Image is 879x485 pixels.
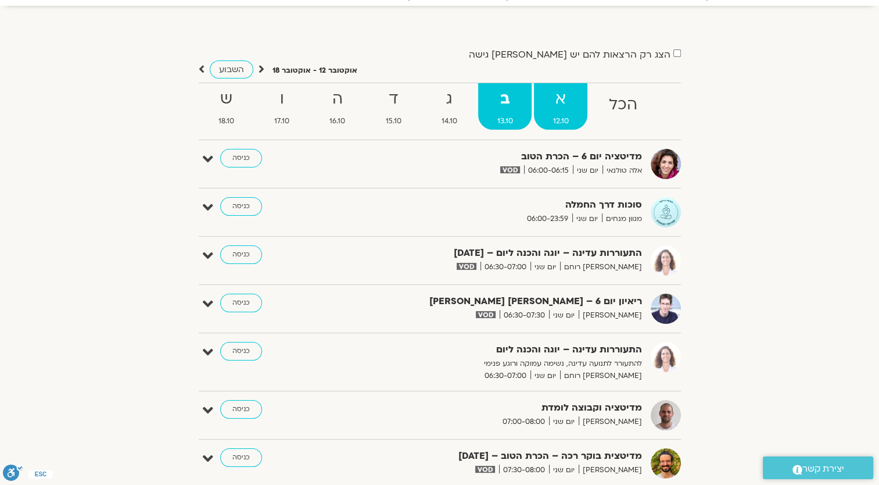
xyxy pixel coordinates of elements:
[200,83,253,130] a: ש18.10
[590,92,656,118] strong: הכל
[220,342,262,361] a: כניסה
[256,86,308,112] strong: ו
[311,115,364,127] span: 16.10
[357,294,642,309] strong: ריאיון יום 6 – [PERSON_NAME] [PERSON_NAME]
[367,86,420,112] strong: ד
[579,464,642,476] span: [PERSON_NAME]
[367,83,420,130] a: ד15.10
[200,86,253,112] strong: ש
[311,86,364,112] strong: ה
[476,311,495,318] img: vodicon
[357,197,642,213] strong: סוכות דרך החמלה
[530,261,560,273] span: יום שני
[357,400,642,416] strong: מדיטציה וקבוצה לומדת
[220,294,262,312] a: כניסה
[357,358,642,370] p: להתעורר לתנועה עדינה, נשימה עמוקה ורוגע פנימי
[210,60,253,79] a: השבוע
[475,466,494,473] img: vodicon
[357,448,642,464] strong: מדיטצית בוקר רכה – הכרת הטוב – [DATE]
[572,213,602,225] span: יום שני
[311,83,364,130] a: ה16.10
[219,64,244,75] span: השבוע
[523,213,572,225] span: 06:00-23:59
[560,370,642,382] span: [PERSON_NAME] רוחם
[534,83,587,130] a: א12.10
[220,149,262,167] a: כניסה
[573,165,602,177] span: יום שני
[579,309,642,322] span: [PERSON_NAME]
[534,115,587,127] span: 12.10
[200,115,253,127] span: 18.10
[478,86,532,112] strong: ב
[256,115,308,127] span: 17.10
[549,309,579,322] span: יום שני
[480,370,530,382] span: 06:30-07:00
[763,457,873,479] a: יצירת קשר
[499,464,549,476] span: 07:30-08:00
[478,115,532,127] span: 13.10
[422,86,476,112] strong: ג
[560,261,642,273] span: [PERSON_NAME] רוחם
[602,165,642,177] span: אלה טולנאי
[367,115,420,127] span: 15.10
[480,261,530,273] span: 06:30-07:00
[220,245,262,264] a: כניסה
[500,166,519,173] img: vodicon
[220,400,262,419] a: כניסה
[590,83,656,130] a: הכל
[357,245,642,261] strong: התעוררות עדינה – יוגה והכנה ליום – [DATE]
[220,197,262,216] a: כניסה
[457,263,476,270] img: vodicon
[478,83,532,130] a: ב13.10
[524,165,573,177] span: 06:00-06:15
[272,65,357,77] p: אוקטובר 12 - אוקטובר 18
[549,464,579,476] span: יום שני
[530,370,560,382] span: יום שני
[549,416,579,428] span: יום שני
[469,49,670,60] label: הצג רק הרצאות להם יש [PERSON_NAME] גישה
[498,416,549,428] span: 07:00-08:00
[220,448,262,467] a: כניסה
[256,83,308,130] a: ו17.10
[602,213,642,225] span: מגוון מנחים
[422,83,476,130] a: ג14.10
[357,149,642,165] strong: מדיטציה יום 6 – הכרת הטוב
[802,461,844,477] span: יצירת קשר
[534,86,587,112] strong: א
[422,115,476,127] span: 14.10
[579,416,642,428] span: [PERSON_NAME]
[357,342,642,358] strong: התעוררות עדינה – יוגה והכנה ליום
[500,309,549,322] span: 06:30-07:30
